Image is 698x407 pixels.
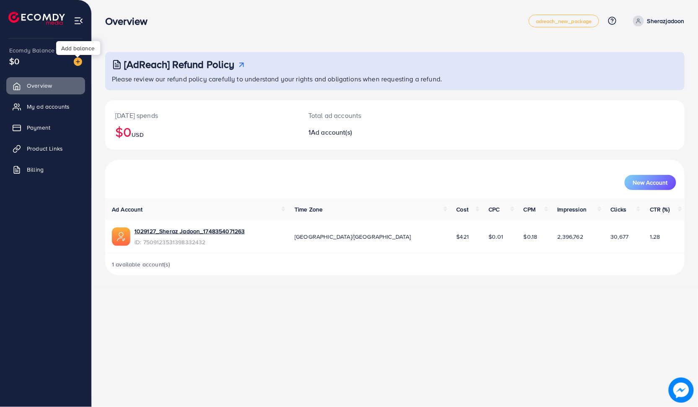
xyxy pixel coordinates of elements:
span: $0.18 [524,232,538,241]
div: Add balance [56,41,100,55]
span: $0 [9,55,19,67]
span: adreach_new_package [536,18,592,24]
span: Overview [27,81,52,90]
span: 30,677 [611,232,629,241]
a: Billing [6,161,85,178]
span: USD [132,130,143,139]
a: Product Links [6,140,85,157]
img: menu [74,16,83,26]
span: $421 [457,232,469,241]
a: Payment [6,119,85,136]
span: $0.01 [489,232,504,241]
span: Ad Account [112,205,143,214]
button: New Account [625,175,676,190]
span: My ad accounts [27,102,70,111]
a: My ad accounts [6,98,85,115]
h3: [AdReach] Refund Policy [124,58,235,70]
span: Billing [27,165,44,174]
span: Time Zone [295,205,323,214]
p: [DATE] spends [115,110,288,120]
span: CPC [489,205,500,214]
span: CPM [524,205,535,214]
a: Overview [6,77,85,94]
a: adreach_new_package [529,15,599,27]
h3: Overview [105,15,154,27]
span: Impression [558,205,587,214]
span: Payment [27,123,50,132]
span: Ad account(s) [311,128,352,137]
p: Sherazjadoon [647,16,685,26]
h2: 1 [308,128,433,136]
h2: $0 [115,124,288,140]
img: ic-ads-acc.e4c84228.svg [112,227,130,246]
a: Sherazjadoon [630,16,685,26]
span: New Account [633,180,668,185]
span: ID: 7509123531398332432 [134,238,245,246]
span: Product Links [27,144,63,153]
span: 1 available account(s) [112,260,171,269]
a: 1029127_Sheraz Jadoon_1748354071263 [134,227,245,235]
img: logo [8,12,65,25]
span: 2,396,762 [558,232,583,241]
span: 1.28 [650,232,660,241]
p: Total ad accounts [308,110,433,120]
span: Cost [457,205,469,214]
span: CTR (%) [650,205,670,214]
img: image [74,57,82,66]
img: image [669,378,694,403]
span: [GEOGRAPHIC_DATA]/[GEOGRAPHIC_DATA] [295,232,411,241]
p: Please review our refund policy carefully to understand your rights and obligations when requesti... [112,74,680,84]
span: Clicks [611,205,627,214]
span: Ecomdy Balance [9,46,54,55]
